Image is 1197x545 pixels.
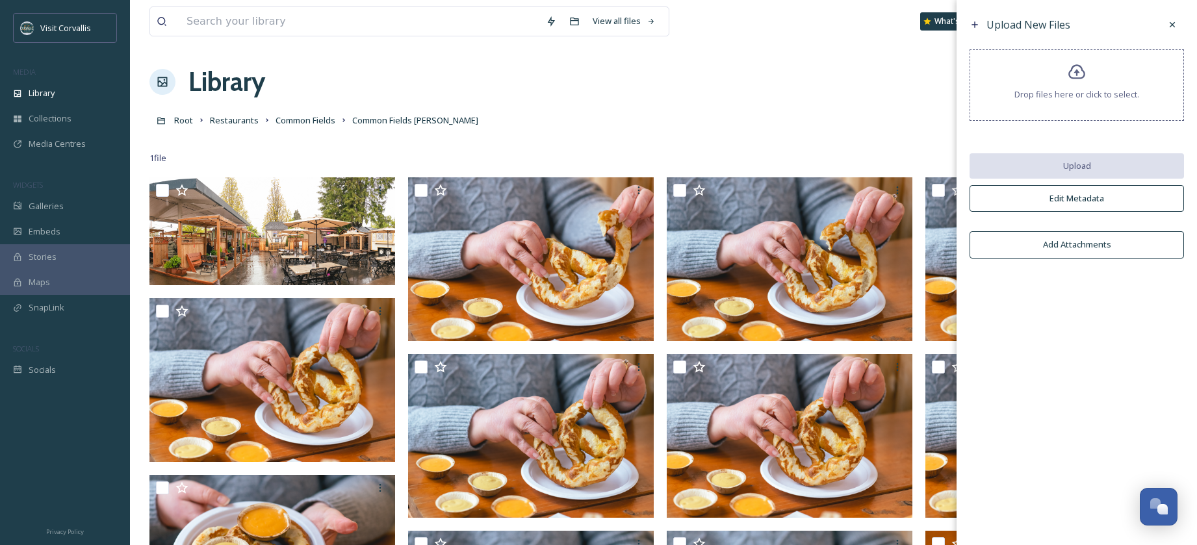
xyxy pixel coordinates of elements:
[920,12,985,31] a: What's New
[174,112,193,128] a: Root
[925,177,1171,341] img: CommonFields-CorvallisOregon-MollyBermea-NoShare-Credit (68).jpg
[29,251,57,263] span: Stories
[149,152,166,164] span: 1 file
[29,138,86,150] span: Media Centres
[352,114,478,126] span: Common Fields [PERSON_NAME]
[276,114,335,126] span: Common Fields
[29,301,64,314] span: SnapLink
[210,112,259,128] a: Restaurants
[210,114,259,126] span: Restaurants
[352,112,478,128] a: Common Fields [PERSON_NAME]
[13,180,43,190] span: WIDGETS
[188,62,265,101] a: Library
[276,112,335,128] a: Common Fields
[986,18,1070,32] span: Upload New Files
[29,200,64,212] span: Galleries
[21,21,34,34] img: visit-corvallis-badge-dark-blue-orange%281%29.png
[970,231,1184,258] button: Add Attachments
[408,354,654,518] img: CommonFields-CorvallisOregon-MollyBermea-NoShare-Credit (66).jpg
[29,112,71,125] span: Collections
[586,8,662,34] a: View all files
[970,153,1184,179] button: Upload
[970,185,1184,212] button: Edit Metadata
[46,527,84,536] span: Privacy Policy
[29,276,50,288] span: Maps
[13,67,36,77] span: MEDIA
[180,7,539,36] input: Search your library
[1140,488,1178,526] button: Open Chat
[29,87,55,99] span: Library
[29,225,60,238] span: Embeds
[667,177,912,341] img: CommonFields-CorvallisOregon-MollyBermea-NoShare-Credit (69).jpg
[408,177,654,341] img: CommonFields-CorvallisOregon-MollyBermea-NoShare-Credit (70).jpg
[174,114,193,126] span: Root
[149,177,395,285] img: CommonFields-CorvallisOregon-MollyBermea-NoShare-Credit (71).jpg
[925,354,1171,518] img: CommonFields-CorvallisOregon-MollyBermea-NoShare-Credit (64).jpg
[46,523,84,539] a: Privacy Policy
[1014,88,1139,101] span: Drop files here or click to select.
[29,364,56,376] span: Socials
[13,344,39,353] span: SOCIALS
[40,22,91,34] span: Visit Corvallis
[667,354,912,518] img: CommonFields-CorvallisOregon-MollyBermea-NoShare-Credit (65).jpg
[149,298,395,462] img: CommonFields-CorvallisOregon-MollyBermea-NoShare-Credit (67).jpg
